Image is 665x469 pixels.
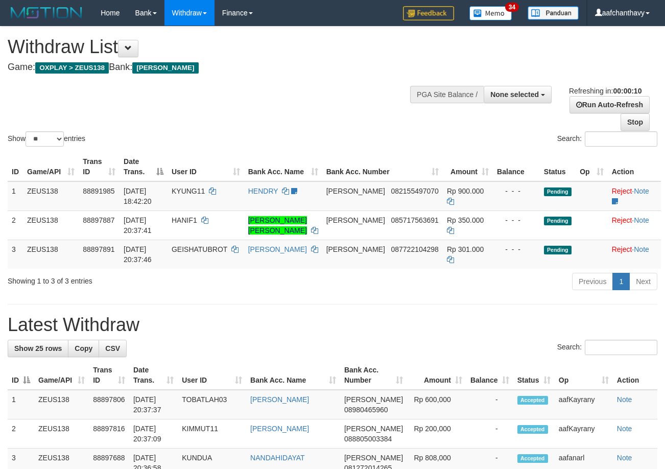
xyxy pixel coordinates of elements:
[613,361,657,390] th: Action
[585,131,657,147] input: Search:
[89,361,129,390] th: Trans ID: activate to sort column ascending
[248,216,307,235] a: [PERSON_NAME] [PERSON_NAME]
[129,419,178,449] td: [DATE] 20:37:09
[8,419,34,449] td: 2
[99,340,127,357] a: CSV
[557,131,657,147] label: Search:
[634,216,649,224] a: Note
[83,187,114,195] span: 88891985
[447,245,484,253] span: Rp 301.000
[120,152,168,181] th: Date Trans.: activate to sort column descending
[326,216,385,224] span: [PERSON_NAME]
[8,5,85,20] img: MOTION_logo.png
[246,361,340,390] th: Bank Acc. Name: activate to sort column ascending
[617,395,632,404] a: Note
[8,37,433,57] h1: Withdraw List
[617,454,632,462] a: Note
[172,187,205,195] span: KYUNG11
[612,187,632,195] a: Reject
[557,340,657,355] label: Search:
[8,361,34,390] th: ID: activate to sort column descending
[572,273,613,290] a: Previous
[410,86,484,103] div: PGA Site Balance /
[8,210,23,240] td: 2
[634,187,649,195] a: Note
[391,245,438,253] span: Copy 087722104298 to clipboard
[326,245,385,253] span: [PERSON_NAME]
[344,435,392,443] span: Copy 088805003384 to clipboard
[178,361,246,390] th: User ID: activate to sort column ascending
[35,62,109,74] span: OXPLAY > ZEUS138
[248,245,307,253] a: [PERSON_NAME]
[585,340,657,355] input: Search:
[83,216,114,224] span: 88897887
[34,419,89,449] td: ZEUS138
[391,216,438,224] span: Copy 085717563691 to clipboard
[34,361,89,390] th: Game/API: activate to sort column ascending
[407,419,466,449] td: Rp 200,000
[178,419,246,449] td: KIMMUT11
[23,181,79,211] td: ZEUS138
[613,87,642,95] strong: 00:00:10
[344,395,403,404] span: [PERSON_NAME]
[629,273,657,290] a: Next
[621,113,650,131] a: Stop
[250,425,309,433] a: [PERSON_NAME]
[250,395,309,404] a: [PERSON_NAME]
[608,240,661,269] td: ·
[544,187,572,196] span: Pending
[322,152,443,181] th: Bank Acc. Number: activate to sort column ascending
[617,425,632,433] a: Note
[555,361,613,390] th: Op: activate to sort column ascending
[344,454,403,462] span: [PERSON_NAME]
[172,245,227,253] span: GEISHATUBROT
[244,152,322,181] th: Bank Acc. Name: activate to sort column ascending
[344,425,403,433] span: [PERSON_NAME]
[517,454,548,463] span: Accepted
[89,390,129,419] td: 88897806
[391,187,438,195] span: Copy 082155497070 to clipboard
[8,340,68,357] a: Show 25 rows
[79,152,120,181] th: Trans ID: activate to sort column ascending
[490,90,539,99] span: None selected
[544,246,572,254] span: Pending
[528,6,579,20] img: panduan.png
[132,62,198,74] span: [PERSON_NAME]
[466,361,513,390] th: Balance: activate to sort column ascending
[14,344,62,353] span: Show 25 rows
[407,361,466,390] th: Amount: activate to sort column ascending
[569,96,650,113] a: Run Auto-Refresh
[250,454,305,462] a: NANDAHIDAYAT
[89,419,129,449] td: 88897816
[23,240,79,269] td: ZEUS138
[124,187,152,205] span: [DATE] 18:42:20
[443,152,493,181] th: Amount: activate to sort column ascending
[612,245,632,253] a: Reject
[83,245,114,253] span: 88897891
[634,245,649,253] a: Note
[469,6,512,20] img: Button%20Memo.svg
[75,344,92,353] span: Copy
[124,245,152,264] span: [DATE] 20:37:46
[105,344,120,353] span: CSV
[540,152,576,181] th: Status
[178,390,246,419] td: TOBATLAH03
[326,187,385,195] span: [PERSON_NAME]
[608,210,661,240] td: ·
[466,419,513,449] td: -
[172,216,197,224] span: HANIF1
[8,272,270,286] div: Showing 1 to 3 of 3 entries
[576,152,607,181] th: Op: activate to sort column ascending
[8,315,657,335] h1: Latest Withdraw
[403,6,454,20] img: Feedback.jpg
[8,152,23,181] th: ID
[555,419,613,449] td: aafKayrany
[8,131,85,147] label: Show entries
[26,131,64,147] select: Showentries
[23,210,79,240] td: ZEUS138
[23,152,79,181] th: Game/API: activate to sort column ascending
[8,240,23,269] td: 3
[8,62,433,73] h4: Game: Bank:
[505,3,519,12] span: 34
[340,361,407,390] th: Bank Acc. Number: activate to sort column ascending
